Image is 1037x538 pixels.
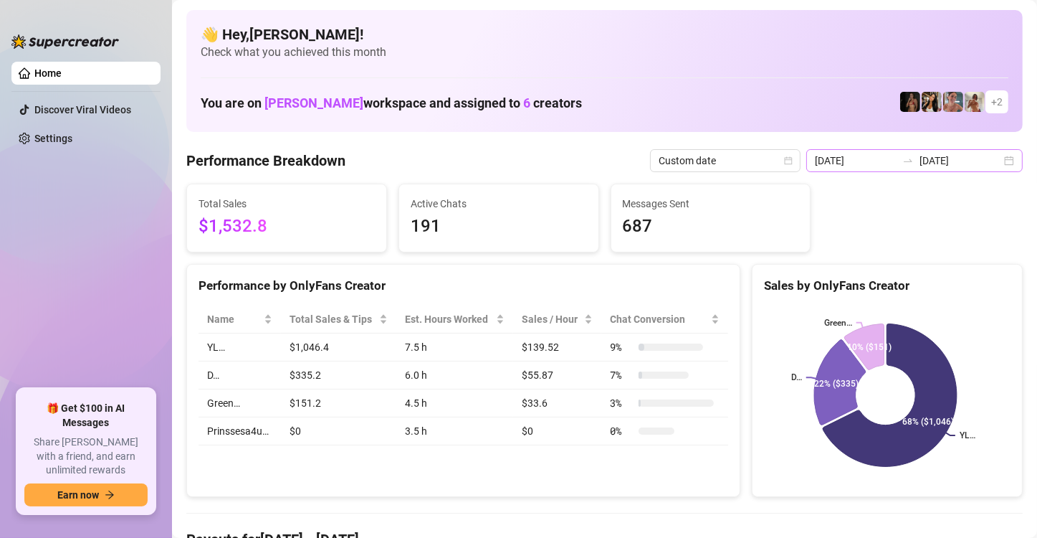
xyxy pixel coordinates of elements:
a: Discover Viral Videos [34,104,131,115]
input: Start date [815,153,897,169]
td: Prinssesa4u… [199,417,281,445]
span: 7 % [610,367,633,383]
span: Share [PERSON_NAME] with a friend, and earn unlimited rewards [24,435,148,478]
td: D… [199,362,281,390]
td: 3.5 h [396,417,513,445]
div: Sales by OnlyFans Creator [764,276,1010,296]
span: 687 [623,213,799,240]
img: logo-BBDzfeDw.svg [11,34,119,49]
th: Total Sales & Tips [281,306,397,334]
text: YL… [960,430,975,440]
h4: 👋 Hey, [PERSON_NAME] ! [201,24,1008,44]
span: $1,532.8 [199,213,375,240]
span: Custom date [659,150,792,171]
td: $1,046.4 [281,334,397,362]
div: Est. Hours Worked [405,311,493,327]
span: [PERSON_NAME] [264,95,363,110]
th: Sales / Hour [513,306,601,334]
a: Settings [34,133,72,144]
text: D… [791,373,802,383]
span: + 2 [991,94,1003,110]
a: Home [34,67,62,79]
span: arrow-right [105,490,115,500]
td: $335.2 [281,362,397,390]
td: $0 [281,417,397,445]
div: Performance by OnlyFans Creator [199,276,728,296]
span: to [902,155,914,166]
span: Check what you achieved this month [201,44,1008,60]
img: YL [943,92,963,112]
h1: You are on workspace and assigned to creators [201,95,582,111]
td: Green… [199,390,281,417]
img: AD [922,92,942,112]
span: Total Sales & Tips [290,311,377,327]
span: 191 [411,213,587,240]
td: $0 [513,417,601,445]
span: Sales / Hour [522,311,581,327]
td: $151.2 [281,390,397,417]
span: calendar [784,156,793,165]
img: Green [965,92,985,112]
td: YL… [199,334,281,362]
input: End date [919,153,1001,169]
span: 6 [523,95,530,110]
span: swap-right [902,155,914,166]
td: 7.5 h [396,334,513,362]
text: Green… [823,318,851,328]
span: Chat Conversion [610,311,707,327]
span: Earn now [57,489,99,501]
th: Name [199,306,281,334]
h4: Performance Breakdown [186,151,345,171]
span: Active Chats [411,196,587,212]
span: Name [207,311,261,327]
th: Chat Conversion [601,306,727,334]
span: 3 % [610,395,633,411]
img: D [900,92,920,112]
td: $55.87 [513,362,601,390]
td: 4.5 h [396,390,513,417]
span: Total Sales [199,196,375,212]
td: $139.52 [513,334,601,362]
span: Messages Sent [623,196,799,212]
td: $33.6 [513,390,601,417]
td: 6.0 h [396,362,513,390]
span: 🎁 Get $100 in AI Messages [24,402,148,430]
span: 0 % [610,423,633,439]
span: 9 % [610,339,633,355]
button: Earn nowarrow-right [24,483,148,506]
